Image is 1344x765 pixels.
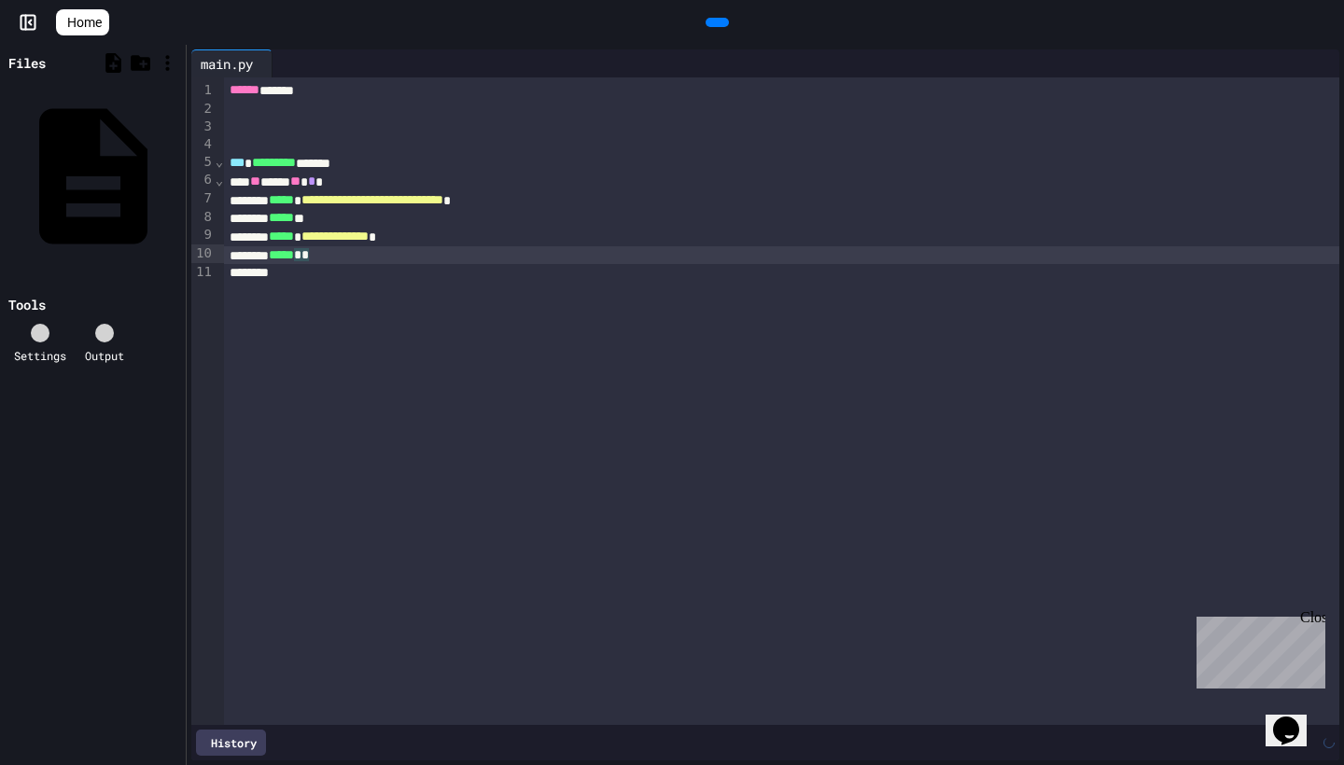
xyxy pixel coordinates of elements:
div: 8 [191,208,215,227]
div: Output [85,347,124,364]
div: Settings [14,347,66,364]
div: 10 [191,244,215,263]
iframe: chat widget [1189,609,1325,688]
div: 7 [191,189,215,208]
div: Tools [8,295,46,314]
div: History [196,730,266,756]
div: Files [8,53,46,73]
div: 2 [191,100,215,118]
a: Home [56,9,109,35]
span: Fold line [215,173,224,188]
div: main.py [191,49,273,77]
span: Fold line [215,154,224,169]
div: 11 [191,263,215,281]
div: 1 [191,81,215,100]
div: main.py [191,54,262,74]
div: Chat with us now!Close [7,7,129,118]
iframe: chat widget [1266,690,1325,746]
div: 5 [191,153,215,172]
div: 6 [191,171,215,189]
div: 9 [191,226,215,244]
div: 4 [191,135,215,153]
div: 3 [191,118,215,135]
span: Home [67,13,102,32]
